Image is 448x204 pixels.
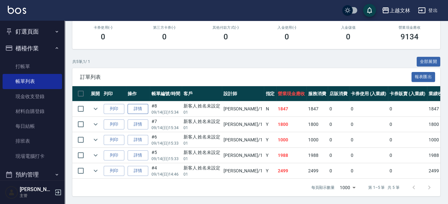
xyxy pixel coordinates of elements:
[379,4,413,17] button: 上越文林
[307,101,328,117] td: 1847
[150,101,182,117] td: #8
[222,132,264,148] td: [PERSON_NAME] /1
[264,117,276,132] td: Y
[264,132,276,148] td: Y
[128,166,148,176] a: 詳情
[128,104,148,114] a: 詳情
[20,193,53,199] p: 主管
[8,6,26,14] img: Logo
[328,101,349,117] td: 0
[3,23,62,40] button: 釘選頁面
[150,117,182,132] td: #7
[101,32,105,41] h3: 0
[276,132,307,148] td: 1000
[91,166,100,176] button: expand row
[151,125,180,131] p: 09/14 (日) 15:34
[104,135,124,145] button: 列印
[128,119,148,129] a: 詳情
[150,132,182,148] td: #6
[390,6,410,15] div: 上越文林
[72,59,90,65] p: 共 5 筆, 1 / 1
[3,104,62,119] a: 材料自購登錄
[126,86,150,101] th: 操作
[412,74,435,80] a: 報表匯出
[328,132,349,148] td: 0
[307,148,328,163] td: 1988
[387,25,432,30] h2: 營業現金應收
[349,86,388,101] th: 卡券使用 (入業績)
[328,148,349,163] td: 0
[264,101,276,117] td: N
[388,148,427,163] td: 0
[349,163,388,178] td: 0
[151,140,180,146] p: 09/14 (日) 15:33
[182,86,222,101] th: 客戶
[276,101,307,117] td: 1847
[276,86,307,101] th: 營業現金應收
[150,163,182,178] td: #4
[183,125,221,131] p: 01
[388,101,427,117] td: 0
[183,149,221,156] div: 新客人 姓名未設定
[417,57,441,67] button: 全部展開
[151,171,180,177] p: 09/14 (日) 14:46
[328,117,349,132] td: 0
[276,148,307,163] td: 1988
[363,4,376,17] button: save
[91,135,100,145] button: expand row
[388,86,427,101] th: 卡券販賣 (入業績)
[183,103,221,109] div: 新客人 姓名未設定
[222,148,264,163] td: [PERSON_NAME] /1
[203,25,249,30] h2: 其他付款方式(-)
[349,101,388,117] td: 0
[151,156,180,162] p: 09/14 (日) 15:33
[183,118,221,125] div: 新客人 姓名未設定
[307,117,328,132] td: 1800
[307,86,328,101] th: 服務消費
[224,32,228,41] h3: 0
[368,185,400,190] p: 第 1–5 筆 共 5 筆
[150,86,182,101] th: 帳單編號/時間
[264,163,276,178] td: Y
[183,109,221,115] p: 01
[5,186,18,199] img: Person
[222,86,264,101] th: 設計師
[307,132,328,148] td: 1000
[264,25,310,30] h2: 入金使用(-)
[3,74,62,89] a: 帳單列表
[102,86,126,101] th: 列印
[412,72,435,82] button: 報表匯出
[3,149,62,164] a: 現場電腦打卡
[183,134,221,140] div: 新客人 姓名未設定
[328,163,349,178] td: 0
[285,32,289,41] h3: 0
[80,25,126,30] h2: 卡券使用(-)
[104,150,124,160] button: 列印
[325,25,371,30] h2: 入金儲值
[3,40,62,57] button: 櫃檯作業
[183,165,221,171] div: 新客人 姓名未設定
[349,117,388,132] td: 0
[264,86,276,101] th: 指定
[311,185,335,190] p: 每頁顯示數量
[183,156,221,162] p: 01
[162,32,167,41] h3: 0
[3,59,62,74] a: 打帳單
[104,104,124,114] button: 列印
[3,166,62,183] button: 預約管理
[104,119,124,129] button: 列印
[128,150,148,160] a: 詳情
[337,179,358,196] div: 1000
[91,104,100,114] button: expand row
[104,166,124,176] button: 列印
[349,148,388,163] td: 0
[328,86,349,101] th: 店販消費
[264,148,276,163] td: Y
[349,132,388,148] td: 0
[183,171,221,177] p: 01
[141,25,187,30] h2: 第三方卡券(-)
[307,163,328,178] td: 2499
[150,148,182,163] td: #5
[3,134,62,148] a: 排班表
[222,101,264,117] td: [PERSON_NAME] /1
